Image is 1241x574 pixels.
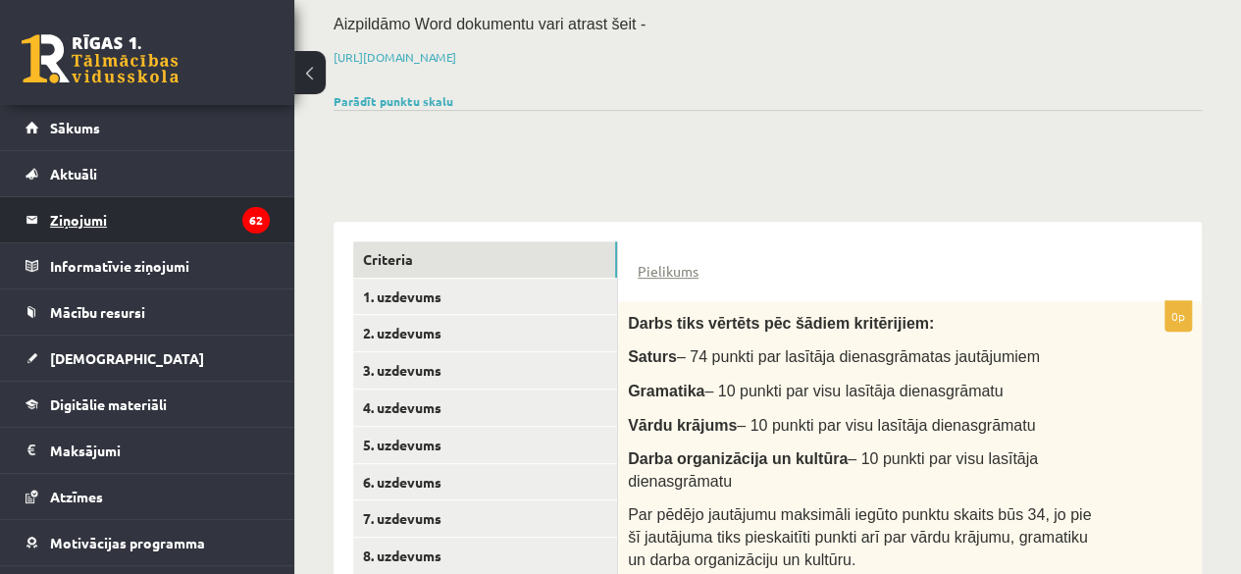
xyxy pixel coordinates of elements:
span: Darbs tiks vērtēts pēc šādiem kritērijiem: [628,315,934,332]
span: – 10 punkti par visu lasītāja dienasgrāmatu [704,383,1003,399]
span: Darba organizācija un kultūra [628,450,848,467]
a: 8. uzdevums [353,538,617,574]
span: – 74 punkti par lasītāja dienasgrāmatas jautājumiem [677,348,1040,365]
span: Vārdu krājums [628,417,737,434]
span: Motivācijas programma [50,534,205,551]
a: [URL][DOMAIN_NAME] [334,49,456,65]
a: Pielikums [638,261,698,282]
a: Informatīvie ziņojumi [26,243,270,288]
p: 0p [1164,300,1192,332]
span: Sākums [50,119,100,136]
a: Ziņojumi62 [26,197,270,242]
a: Digitālie materiāli [26,382,270,427]
a: Aktuāli [26,151,270,196]
a: Rīgas 1. Tālmācības vidusskola [22,34,179,83]
a: Criteria [353,241,617,278]
i: 62 [242,207,270,234]
a: 1. uzdevums [353,279,617,315]
a: Motivācijas programma [26,520,270,565]
a: 2. uzdevums [353,315,617,351]
span: Mācību resursi [50,303,145,321]
span: Aktuāli [50,165,97,183]
span: Saturs [628,348,677,365]
a: 5. uzdevums [353,427,617,463]
a: 6. uzdevums [353,464,617,500]
span: Digitālie materiāli [50,395,167,413]
span: [DEMOGRAPHIC_DATA] [50,349,204,367]
a: Sākums [26,105,270,150]
a: [DEMOGRAPHIC_DATA] [26,336,270,381]
a: 4. uzdevums [353,390,617,426]
span: Gramatika [628,383,704,399]
a: Parādīt punktu skalu [334,93,453,109]
span: – 10 punkti par visu lasītāja dienasgrāmatu [737,417,1035,434]
legend: Informatīvie ziņojumi [50,243,270,288]
a: Mācību resursi [26,289,270,335]
legend: Ziņojumi [50,197,270,242]
span: Atzīmes [50,488,103,505]
span: Par pēdējo jautājumu maksimāli iegūto punktu skaits būs 34, jo pie šī jautājuma tiks pieskaitīti ... [628,506,1091,567]
span: – 10 punkti par visu lasītāja dienasgrāmatu [628,450,1038,490]
span: Aizpildāmo Word dokumentu vari atrast šeit - [334,16,646,32]
a: 3. uzdevums [353,352,617,389]
legend: Maksājumi [50,428,270,473]
a: Atzīmes [26,474,270,519]
a: Maksājumi [26,428,270,473]
a: 7. uzdevums [353,500,617,537]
